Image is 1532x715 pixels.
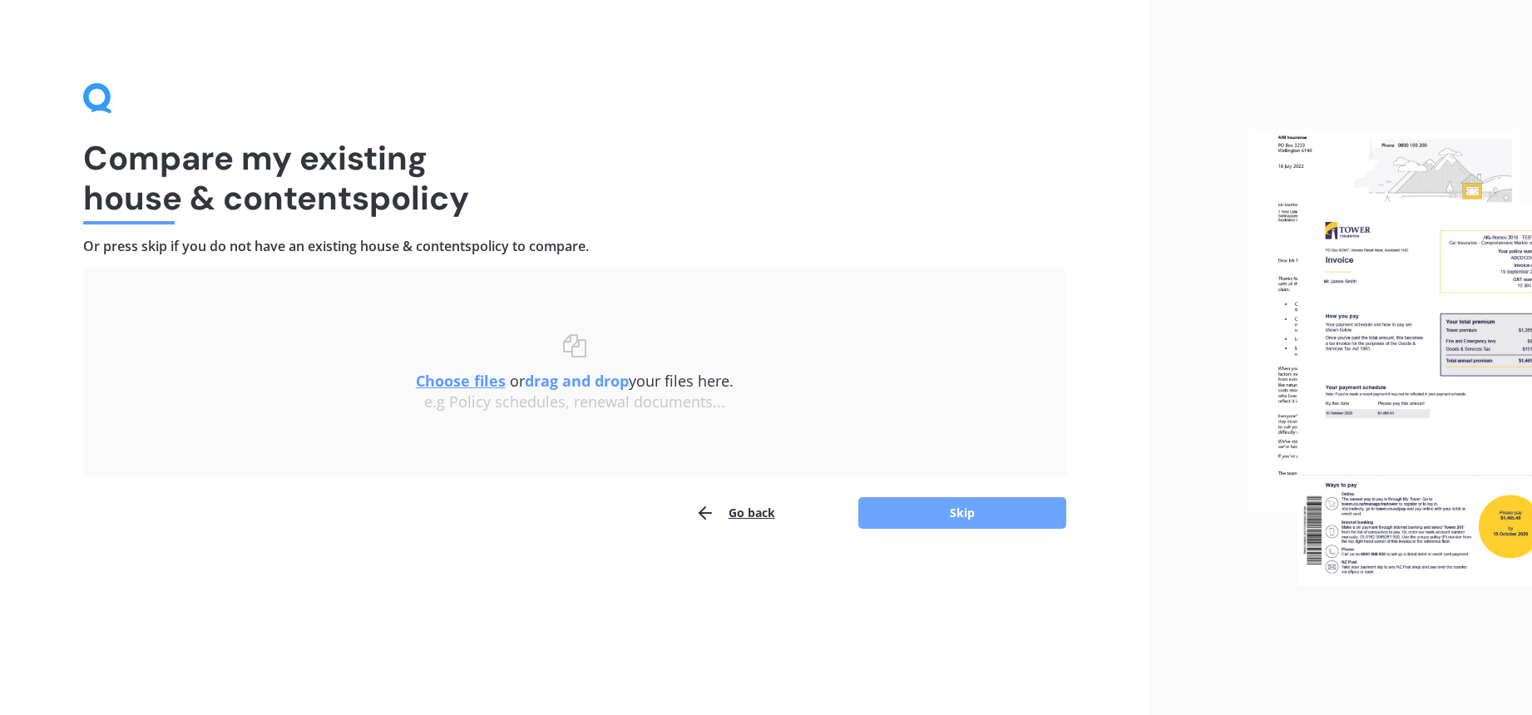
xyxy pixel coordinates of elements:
[858,497,1066,529] button: Skip
[83,238,1066,255] h4: Or press skip if you do not have an existing house & contents policy to compare.
[525,371,629,391] b: drag and drop
[416,371,506,391] u: Choose files
[116,393,1033,412] div: e.g Policy schedules, renewal documents...
[695,496,775,530] button: Go back
[83,138,1066,218] h1: Compare my existing house & contents policy
[1248,129,1532,586] img: files.webp
[416,371,734,391] span: or your files here.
